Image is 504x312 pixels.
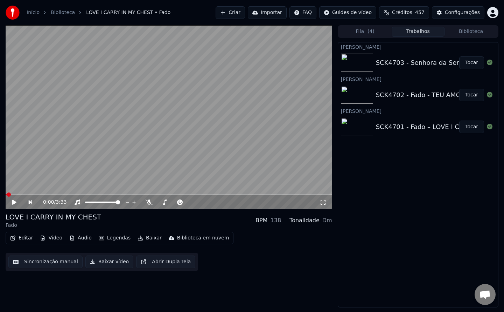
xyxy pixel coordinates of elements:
button: Legendas [96,233,133,243]
span: 3:33 [56,199,66,206]
div: Configurações [445,9,480,16]
div: Fado [6,222,101,229]
button: Importar [248,6,287,19]
div: Open chat [475,284,496,305]
button: Sincronização manual [8,256,83,268]
button: Criar [216,6,245,19]
button: Baixar vídeo [85,256,133,268]
img: youka [6,6,20,20]
button: Tocar [459,121,484,133]
div: [PERSON_NAME] [338,42,498,51]
button: Configurações [432,6,484,19]
a: Biblioteca [51,9,75,16]
button: Baixar [135,233,164,243]
button: Trabalhos [392,27,444,37]
div: [PERSON_NAME] [338,107,498,115]
button: FAQ [289,6,316,19]
span: 0:00 [43,199,54,206]
div: Tonalidade [289,216,320,225]
div: / [43,199,60,206]
span: ( 4 ) [367,28,374,35]
button: Fila [339,27,392,37]
div: BPM [255,216,267,225]
button: Tocar [459,89,484,101]
button: Abrir Dupla Tela [136,256,195,268]
div: 138 [271,216,281,225]
button: Biblioteca [444,27,497,37]
button: Áudio [66,233,94,243]
div: Dm [322,216,332,225]
button: Créditos457 [379,6,429,19]
div: [PERSON_NAME] [338,75,498,83]
nav: breadcrumb [27,9,170,16]
button: Vídeo [37,233,65,243]
button: Editar [7,233,36,243]
div: Biblioteca em nuvem [177,235,229,242]
button: Tocar [459,56,484,69]
span: LOVE I CARRY IN MY CHEST • Fado [86,9,170,16]
a: Início [27,9,40,16]
div: LOVE I CARRY IN MY CHEST [6,212,101,222]
button: Guides de vídeo [319,6,376,19]
div: SCK4702 - Fado - TEU AMOR E FADO [376,90,490,100]
span: Créditos [392,9,412,16]
span: 457 [415,9,425,16]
